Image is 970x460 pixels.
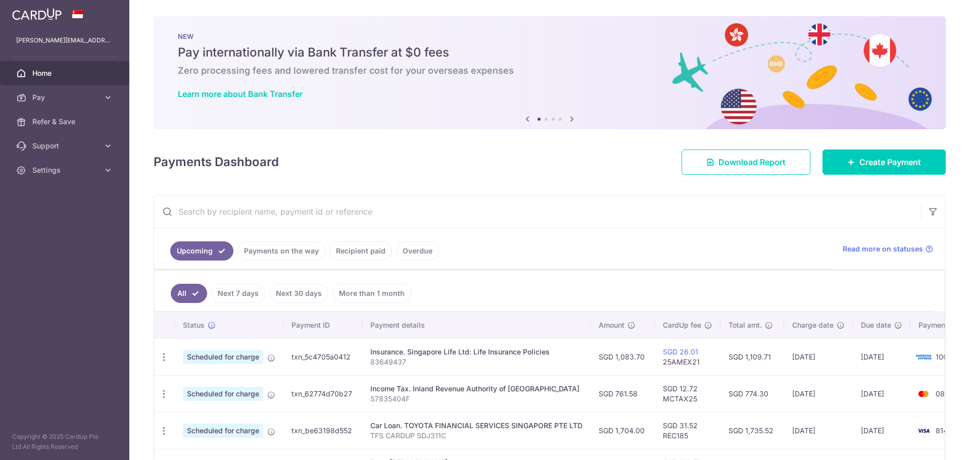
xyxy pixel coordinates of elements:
span: Home [32,68,99,78]
h4: Payments Dashboard [154,153,279,171]
span: Download Report [718,156,786,168]
a: Next 30 days [269,284,328,303]
td: SGD 1,735.52 [720,412,784,449]
a: Overdue [396,241,439,261]
span: Charge date [792,320,834,330]
a: Next 7 days [211,284,265,303]
span: Total amt. [729,320,762,330]
td: [DATE] [784,338,853,375]
p: TFS CARDUP SDJ311C [370,431,583,441]
td: txn_5c4705a0412 [283,338,362,375]
a: All [171,284,207,303]
span: Support [32,141,99,151]
img: Bank transfer banner [154,16,946,129]
h5: Pay internationally via Bank Transfer at $0 fees [178,44,922,61]
a: Recipient paid [329,241,392,261]
span: Scheduled for charge [183,350,263,364]
span: 8149 [936,426,952,435]
img: Bank Card [913,425,934,437]
a: Learn more about Bank Transfer [178,89,303,99]
a: More than 1 month [332,284,411,303]
a: Payments on the way [237,241,325,261]
td: 25AMEX21 [655,338,720,375]
a: Create Payment [822,149,946,175]
input: Search by recipient name, payment id or reference [154,195,921,228]
td: [DATE] [853,375,910,412]
td: SGD 1,083.70 [591,338,655,375]
span: Create Payment [859,156,921,168]
span: Read more on statuses [843,244,923,254]
td: SGD 1,109.71 [720,338,784,375]
td: [DATE] [853,412,910,449]
td: SGD 31.52 REC185 [655,412,720,449]
a: Upcoming [170,241,233,261]
iframe: Opens a widget where you can find more information [905,430,960,455]
span: Scheduled for charge [183,387,263,401]
span: Refer & Save [32,117,99,127]
img: Bank Card [913,351,934,363]
p: S7835404F [370,394,583,404]
p: NEW [178,32,922,40]
a: Read more on statuses [843,244,933,254]
p: [PERSON_NAME][EMAIL_ADDRESS][DOMAIN_NAME] [16,35,113,45]
span: 0867 [936,389,953,398]
span: Scheduled for charge [183,424,263,438]
img: Bank Card [913,388,934,400]
td: [DATE] [853,338,910,375]
th: Payment details [362,312,591,338]
td: SGD 774.30 [720,375,784,412]
th: Payment ID [283,312,362,338]
div: Income Tax. Inland Revenue Authority of [GEOGRAPHIC_DATA] [370,384,583,394]
td: txn_62774d70b27 [283,375,362,412]
p: 83649437 [370,357,583,367]
td: SGD 12.72 MCTAX25 [655,375,720,412]
h6: Zero processing fees and lowered transfer cost for your overseas expenses [178,65,922,77]
td: [DATE] [784,375,853,412]
span: Amount [599,320,624,330]
div: Car Loan. TOYOTA FINANCIAL SERVICES SINGAPORE PTE LTD [370,421,583,431]
span: Settings [32,165,99,175]
span: CardUp fee [663,320,701,330]
td: SGD 1,704.00 [591,412,655,449]
img: CardUp [12,8,62,20]
div: Insurance. Singapore Life Ltd: Life Insurance Policies [370,347,583,357]
span: 1000 [936,352,952,361]
span: Status [183,320,205,330]
td: [DATE] [784,412,853,449]
a: SGD 26.01 [663,347,698,356]
span: Due date [861,320,891,330]
td: txn_be63198d552 [283,412,362,449]
td: SGD 761.58 [591,375,655,412]
span: Pay [32,92,99,103]
a: Download Report [682,149,810,175]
